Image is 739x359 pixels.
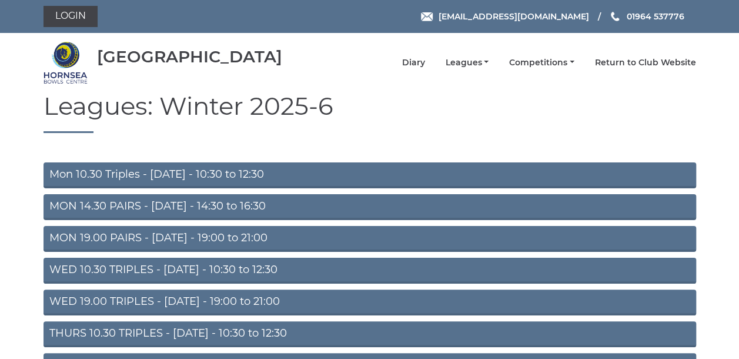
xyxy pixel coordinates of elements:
[44,92,696,133] h1: Leagues: Winter 2025-6
[611,12,619,21] img: Phone us
[44,6,98,27] a: Login
[44,290,696,315] a: WED 19.00 TRIPLES - [DATE] - 19:00 to 21:00
[595,57,696,68] a: Return to Club Website
[609,10,684,23] a: Phone us 01964 537776
[44,321,696,347] a: THURS 10.30 TRIPLES - [DATE] - 10:30 to 12:30
[509,57,574,68] a: Competitions
[402,57,424,68] a: Diary
[97,48,282,66] div: [GEOGRAPHIC_DATA]
[438,11,588,22] span: [EMAIL_ADDRESS][DOMAIN_NAME]
[44,162,696,188] a: Mon 10.30 Triples - [DATE] - 10:30 to 12:30
[445,57,489,68] a: Leagues
[44,194,696,220] a: MON 14.30 PAIRS - [DATE] - 14:30 to 16:30
[421,10,588,23] a: Email [EMAIL_ADDRESS][DOMAIN_NAME]
[626,11,684,22] span: 01964 537776
[44,258,696,284] a: WED 10.30 TRIPLES - [DATE] - 10:30 to 12:30
[44,226,696,252] a: MON 19.00 PAIRS - [DATE] - 19:00 to 21:00
[44,41,88,85] img: Hornsea Bowls Centre
[421,12,433,21] img: Email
